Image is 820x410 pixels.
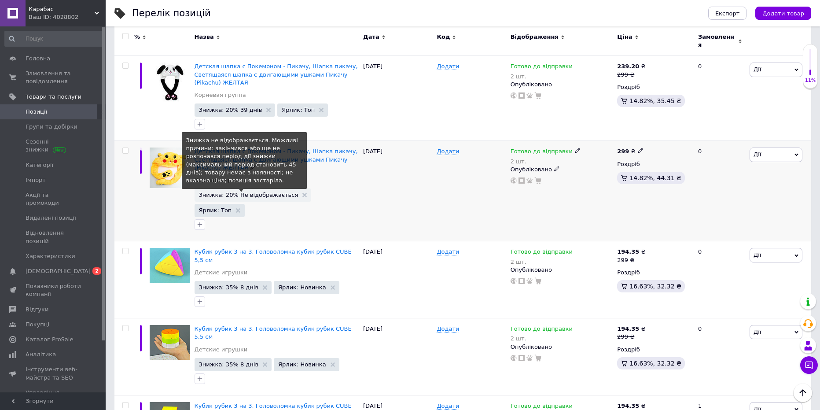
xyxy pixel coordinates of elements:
[361,241,434,318] div: [DATE]
[134,33,140,41] span: %
[803,78,817,84] div: 11%
[693,56,747,141] div: 0
[754,251,761,258] span: Дії
[617,71,645,79] div: 299 ₴
[26,108,47,116] span: Позиції
[363,33,379,41] span: Дата
[437,148,459,155] span: Додати
[617,148,629,155] b: 299
[754,329,761,335] span: Дії
[150,248,190,283] img: Кубик рубик 3 на 3, Головоломка кубик рубик CUBE 5,5 см
[693,318,747,395] div: 0
[26,229,81,245] span: Відновлення позицій
[29,13,106,21] div: Ваш ID: 4028802
[199,107,262,113] span: Знижка: 20% 39 днів
[282,107,315,113] span: Ярлик: Топ
[26,336,73,344] span: Каталог ProSale
[199,192,298,198] span: Знижка: 20% Не відображається
[199,207,232,213] span: Ярлик: Топ
[617,325,639,332] b: 194.35
[195,33,214,41] span: Назва
[29,5,95,13] span: Карабас
[617,160,691,168] div: Роздріб
[361,56,434,141] div: [DATE]
[361,141,434,241] div: [DATE]
[278,362,326,367] span: Ярлик: Новинка
[186,137,303,185] div: Знижка не відображається. Можливі причини: закінчився або ще не розпочався період дії знижки (мак...
[26,138,81,154] span: Сезонні знижки
[617,403,639,409] b: 194.35
[794,384,812,402] button: Наверх
[195,91,246,99] a: Корневая группа
[26,267,91,275] span: [DEMOGRAPHIC_DATA]
[26,93,81,101] span: Товари та послуги
[617,83,691,91] div: Роздріб
[693,241,747,318] div: 0
[800,356,818,374] button: Чат з покупцем
[195,269,248,277] a: Детские игрушки
[437,325,459,332] span: Додати
[195,325,352,340] a: Кубик рубик 3 на 3, Головоломка кубик рубик CUBE 5,5 см
[437,33,450,41] span: Код
[698,33,736,49] span: Замовлення
[150,325,190,360] img: Кубик рубик 3 на 3, Головоломка кубик рубик CUBE 5,5 см
[26,55,50,63] span: Головна
[92,267,101,275] span: 2
[693,141,747,241] div: 0
[617,63,639,70] b: 239.20
[26,351,56,358] span: Аналітика
[629,283,681,290] span: 16.63%, 32.32 ₴
[26,306,48,314] span: Відгуки
[26,366,81,381] span: Інструменти веб-майстра та SEO
[26,191,81,207] span: Акції та промокоди
[511,166,613,174] div: Опубліковано
[617,63,645,70] div: ₴
[708,7,747,20] button: Експорт
[762,10,804,17] span: Додати товар
[617,248,639,255] b: 194.35
[26,389,81,405] span: Управління сайтом
[617,325,645,333] div: ₴
[278,284,326,290] span: Ярлик: Новинка
[199,362,259,367] span: Знижка: 35% 8 днів
[26,282,81,298] span: Показники роботи компанії
[150,148,190,188] img: Детская шапка с Покемоном - Пикачу, Шапка пикачу, Светящаяся шапка с двигающими ушками Пикачу (Pi...
[437,63,459,70] span: Додати
[511,33,559,41] span: Відображення
[617,256,645,264] div: 299 ₴
[199,284,259,290] span: Знижка: 35% 8 днів
[511,259,573,265] div: 2 шт.
[511,343,613,351] div: Опубліковано
[511,248,573,258] span: Готово до відправки
[755,7,811,20] button: Додати товар
[617,333,645,341] div: 299 ₴
[511,63,573,72] span: Готово до відправки
[150,63,190,103] img: Детская шапка с Покемоном - Пикачу, Шапка пикачу, Светящаяся шапка с двигающими ушками Пикачу (Pi...
[754,151,761,158] span: Дії
[26,214,76,222] span: Видалені позиції
[617,402,645,410] div: ₴
[26,176,46,184] span: Імпорт
[195,248,352,263] span: Кубик рубик 3 на 3, Головоломка кубик рубик CUBE 5,5 см
[617,248,645,256] div: ₴
[132,9,211,18] div: Перелік позицій
[617,148,643,155] div: ₴
[511,325,573,335] span: Готово до відправки
[511,81,613,89] div: Опубліковано
[26,161,53,169] span: Категорії
[511,335,573,342] div: 2 шт.
[437,403,459,410] span: Додати
[26,252,75,260] span: Характеристики
[754,66,761,73] span: Дії
[195,346,248,354] a: Детские игрушки
[511,148,573,157] span: Готово до відправки
[195,63,358,85] a: Детская шапка с Покемоном - Пикачу, Шапка пикачу, Светящаяся шапка с двигающими ушками Пикачу (Pi...
[511,158,581,165] div: 2 шт.
[511,266,613,274] div: Опубліковано
[617,346,691,354] div: Роздріб
[4,31,104,47] input: Пошук
[511,73,573,80] div: 2 шт.
[26,321,49,329] span: Покупці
